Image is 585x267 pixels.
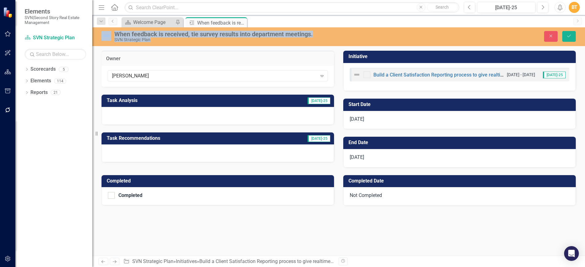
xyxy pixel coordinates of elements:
[479,4,533,11] div: [DATE]-25
[54,78,66,84] div: 114
[25,8,86,15] span: Elements
[51,90,61,95] div: 21
[132,258,173,264] a: SVN Strategic Plan
[107,178,331,184] h3: Completed
[133,18,174,26] div: Welcome Page
[197,19,245,27] div: When feedback is received, tie survey results into department meetings.
[25,15,86,25] small: SVN|Second Story Real Estate Management
[348,178,573,184] h3: Completed Date
[125,2,459,13] input: Search ClearPoint...
[308,97,330,104] span: [DATE]-25
[427,3,458,12] button: Search
[343,187,576,206] div: Not Completed
[107,98,234,103] h3: Task Analysis
[477,2,535,13] button: [DATE]-25
[30,66,56,73] a: Scorecards
[176,258,197,264] a: Initiatives
[350,154,364,160] span: [DATE]
[350,116,364,122] span: [DATE]
[353,71,360,78] img: Not Defined
[59,67,69,72] div: 5
[114,31,368,37] div: When feedback is received, tie survey results into department meetings.
[30,89,48,96] a: Reports
[25,34,86,41] a: SVN Strategic Plan
[436,5,449,10] span: Search
[348,140,573,145] h3: End Date
[308,135,330,142] span: [DATE]-25
[25,49,86,60] input: Search Below...
[199,258,428,264] a: Build a Client Satisfaction Reporting process to give realtime 'happiness' levels to advisors and...
[123,18,174,26] a: Welcome Page
[106,56,329,61] h3: Owner
[507,72,535,78] small: [DATE] - [DATE]
[569,2,580,13] button: BT
[107,135,263,141] h3: Task Recommendations
[101,31,111,41] img: Not Defined
[348,102,573,107] h3: Start Date
[30,77,51,84] a: Elements
[114,37,368,42] div: SVN Strategic Plan
[564,246,579,261] div: Open Intercom Messenger
[348,54,573,59] h3: Initiative
[3,7,14,18] img: ClearPoint Strategy
[543,72,566,78] span: [DATE]-25
[123,258,334,265] div: » » »
[112,73,317,80] div: [PERSON_NAME]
